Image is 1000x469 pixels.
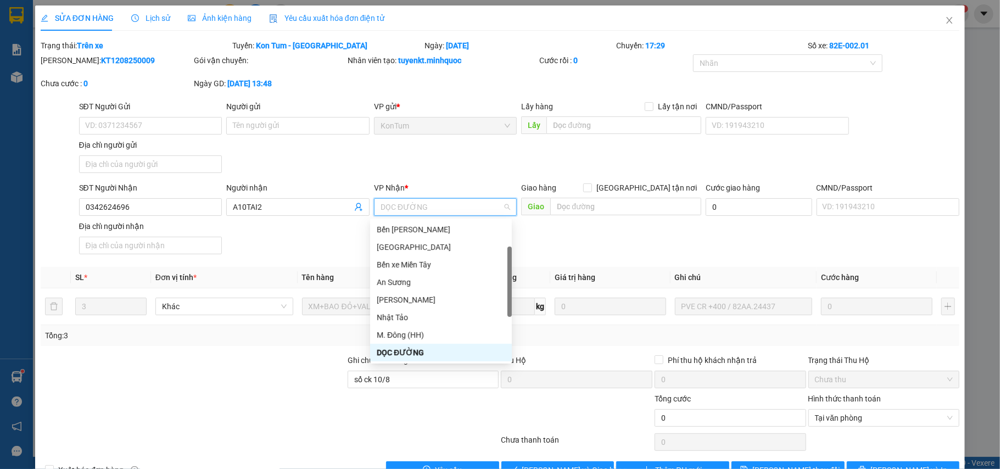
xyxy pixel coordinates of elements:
input: 0 [555,298,666,315]
button: Close [934,5,965,36]
input: VD: Bàn, Ghế [302,298,440,315]
input: Ghi chú đơn hàng [348,371,499,388]
span: Giao hàng [521,183,556,192]
span: picture [188,14,195,22]
b: 17:29 [645,41,665,50]
div: An Sương [370,273,512,291]
div: Chưa thanh toán [500,434,653,453]
span: Đơn vị tính [155,273,197,282]
button: plus [941,298,956,315]
div: Tuyến: [231,40,423,52]
b: [DATE] 13:48 [227,79,272,88]
div: DỌC ĐƯỜNG [377,347,505,359]
span: Giá trị hàng [555,273,595,282]
div: CMND/Passport [706,101,849,113]
div: Nhật Tảo [370,309,512,326]
div: Phổ Quang [370,291,512,309]
input: Cước giao hàng [706,198,812,216]
span: Tại văn phòng [815,410,953,426]
div: M. Đông (HH) [377,329,505,341]
span: Tổng cước [655,394,691,403]
span: clock-circle [131,14,139,22]
b: KT1208250009 [101,56,155,65]
input: Dọc đường [546,116,701,134]
span: KonTum [381,118,511,134]
b: Trên xe [77,41,103,50]
input: Địa chỉ của người nhận [79,237,222,254]
b: 0 [573,56,578,65]
span: Phí thu hộ khách nhận trả [663,354,761,366]
span: SỬA ĐƠN HÀNG [41,14,114,23]
div: [PERSON_NAME] [377,294,505,306]
label: Ghi chú đơn hàng [348,356,408,365]
b: 82E-002.01 [830,41,870,50]
span: user-add [354,203,363,211]
span: kg [535,298,546,315]
span: SL [75,273,84,282]
div: Địa chỉ người gửi [79,139,222,151]
div: Trạng thái: [40,40,231,52]
button: delete [45,298,63,315]
span: Cước hàng [821,273,859,282]
label: Cước giao hàng [706,183,760,192]
div: Người nhận [226,182,370,194]
div: Chưa cước : [41,77,192,90]
span: Lấy hàng [521,102,553,111]
div: Người gửi [226,101,370,113]
th: Ghi chú [671,267,817,288]
b: [DATE] [446,41,469,50]
span: Yêu cầu xuất hóa đơn điện tử [269,14,385,23]
span: DỌC ĐƯỜNG [381,199,511,215]
div: Ngày GD: [194,77,345,90]
div: DỌC ĐƯỜNG [370,344,512,361]
div: Bến xe Miền Tây [377,259,505,271]
div: Nhân viên tạo: [348,54,537,66]
span: close [945,16,954,25]
span: VP Nhận [374,183,405,192]
span: Lấy tận nơi [653,101,701,113]
div: VP gửi [374,101,517,113]
div: SĐT Người Nhận [79,182,222,194]
span: Ảnh kiện hàng [188,14,252,23]
b: tuyenkt.minhquoc [398,56,461,65]
div: Chuyến: [615,40,807,52]
div: CMND/Passport [817,182,960,194]
span: Chưa thu [815,371,953,388]
span: Tên hàng [302,273,334,282]
span: Thu Hộ [501,356,526,365]
div: Địa chỉ người nhận [79,220,222,232]
img: icon [269,14,278,23]
div: SĐT Người Gửi [79,101,222,113]
div: Trạng thái Thu Hộ [808,354,960,366]
div: Gói vận chuyển: [194,54,345,66]
span: Giao [521,198,550,215]
div: Số xe: [807,40,961,52]
div: Nhật Tảo [377,311,505,323]
input: Dọc đường [550,198,701,215]
div: M. Đông (HH) [370,326,512,344]
span: Khác [162,298,287,315]
b: Kon Tum - [GEOGRAPHIC_DATA] [256,41,367,50]
div: Bến xe Miền Tây [370,256,512,273]
div: Bến Xe Ngọc Hồi [370,221,512,238]
div: [GEOGRAPHIC_DATA] [377,241,505,253]
span: Lấy [521,116,546,134]
span: [GEOGRAPHIC_DATA] tận nơi [592,182,701,194]
input: Ghi Chú [675,298,813,315]
b: 0 [83,79,88,88]
div: An Sương [377,276,505,288]
div: Ngày: [423,40,615,52]
input: Địa chỉ của người gửi [79,155,222,173]
div: [PERSON_NAME]: [41,54,192,66]
input: 0 [821,298,932,315]
div: Bến [PERSON_NAME] [377,224,505,236]
span: Lịch sử [131,14,170,23]
span: edit [41,14,48,22]
div: Cước rồi : [539,54,691,66]
div: Đà Nẵng [370,238,512,256]
div: Tổng: 3 [45,330,387,342]
label: Hình thức thanh toán [808,394,881,403]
